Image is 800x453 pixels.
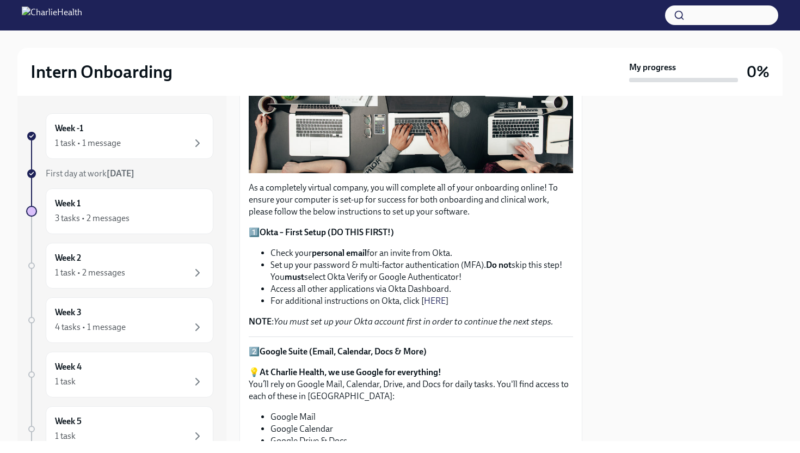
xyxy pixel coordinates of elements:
em: You must set up your Okta account first in order to continue the next steps. [274,316,553,327]
li: For additional instructions on Okta, click [ ] [270,295,573,307]
li: Google Calendar [270,423,573,435]
h6: Week 3 [55,307,82,319]
a: Week 13 tasks • 2 messages [26,188,213,234]
h6: Week 1 [55,198,81,210]
strong: My progress [629,62,676,74]
strong: NOTE [249,316,272,327]
p: As a completely virtual company, you will complete all of your onboarding online! To ensure your ... [249,182,573,218]
strong: personal email [312,248,367,258]
p: : [249,316,573,328]
h3: 0% [747,62,770,82]
li: Google Drive & Docs [270,435,573,447]
a: Week -11 task • 1 message [26,113,213,159]
li: Google Mail [270,411,573,423]
h6: Week 2 [55,252,81,264]
strong: Do not [486,260,512,270]
div: 1 task [55,430,76,442]
li: Set up your password & multi-factor authentication (MFA). skip this step! You select Okta Verify ... [270,259,573,283]
h6: Week -1 [55,123,83,134]
div: 4 tasks • 1 message [55,321,126,333]
p: 💡 You’ll rely on Google Mail, Calendar, Drive, and Docs for daily tasks. You'll find access to ea... [249,366,573,402]
li: Check your for an invite from Okta. [270,247,573,259]
h6: Week 4 [55,361,82,373]
strong: At Charlie Health, we use Google for everything! [260,367,441,377]
a: HERE [424,296,446,306]
div: 1 task [55,376,76,388]
strong: Okta – First Setup (DO THIS FIRST!) [260,227,394,237]
h6: Week 5 [55,415,82,427]
strong: [DATE] [107,168,134,179]
p: 1️⃣ [249,226,573,238]
h2: Intern Onboarding [30,61,173,83]
a: Week 41 task [26,352,213,397]
div: 1 task • 2 messages [55,267,125,279]
a: First day at work[DATE] [26,168,213,180]
img: CharlieHealth [22,7,82,24]
div: 3 tasks • 2 messages [55,212,130,224]
a: Week 21 task • 2 messages [26,243,213,289]
li: Access all other applications via Okta Dashboard. [270,283,573,295]
span: First day at work [46,168,134,179]
p: 2️⃣ [249,346,573,358]
a: Week 51 task [26,406,213,452]
strong: Google Suite (Email, Calendar, Docs & More) [260,346,427,357]
strong: must [285,272,304,282]
a: Week 34 tasks • 1 message [26,297,213,343]
div: 1 task • 1 message [55,137,121,149]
